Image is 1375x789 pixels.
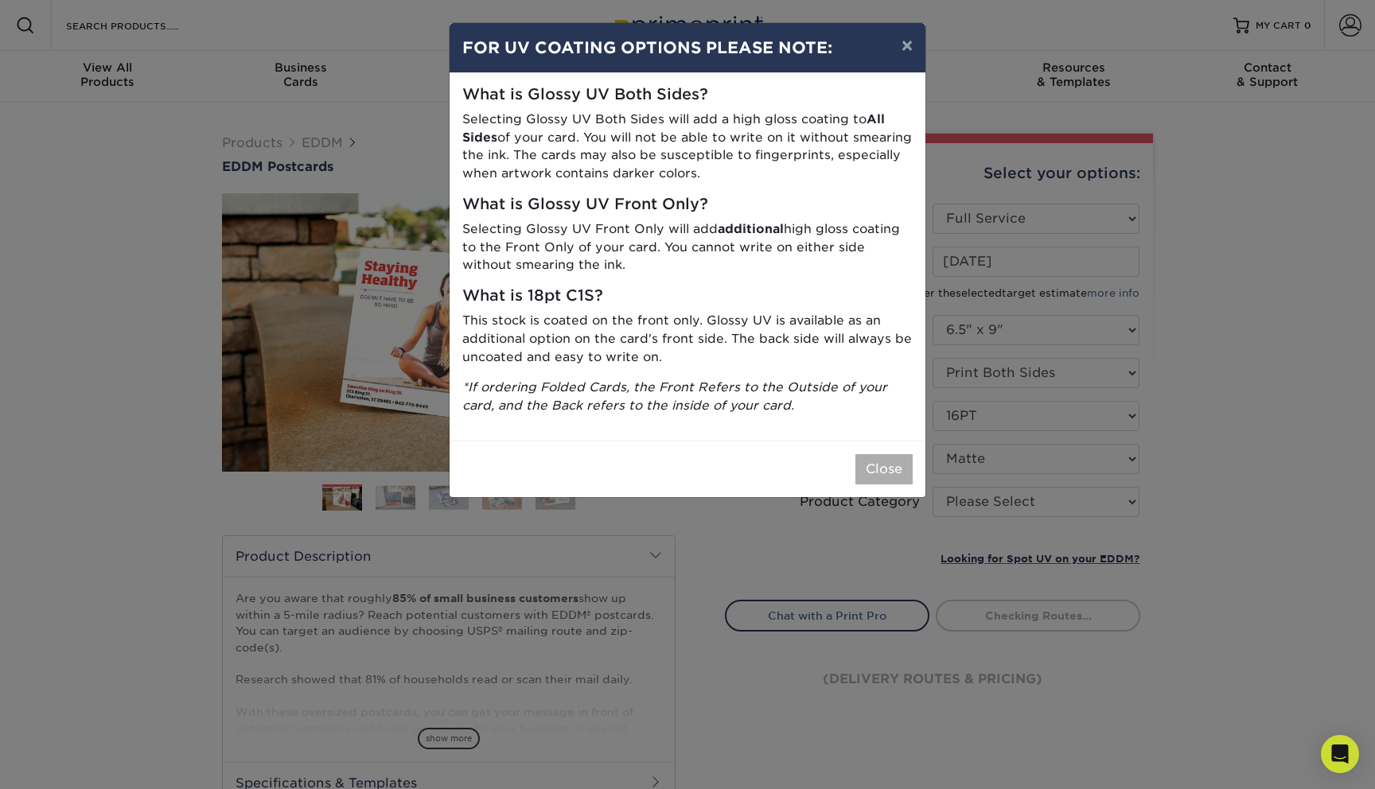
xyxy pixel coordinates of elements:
[718,221,784,236] strong: additional
[462,287,913,305] h5: What is 18pt C1S?
[855,454,913,484] button: Close
[462,111,913,183] p: Selecting Glossy UV Both Sides will add a high gloss coating to of your card. You will not be abl...
[889,23,925,68] button: ×
[462,379,887,413] i: *If ordering Folded Cards, the Front Refers to the Outside of your card, and the Back refers to t...
[462,196,913,214] h5: What is Glossy UV Front Only?
[462,220,913,274] p: Selecting Glossy UV Front Only will add high gloss coating to the Front Only of your card. You ca...
[462,86,913,104] h5: What is Glossy UV Both Sides?
[462,111,885,145] strong: All Sides
[1321,735,1359,773] div: Open Intercom Messenger
[462,312,913,366] p: This stock is coated on the front only. Glossy UV is available as an additional option on the car...
[462,36,913,60] h4: FOR UV COATING OPTIONS PLEASE NOTE:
